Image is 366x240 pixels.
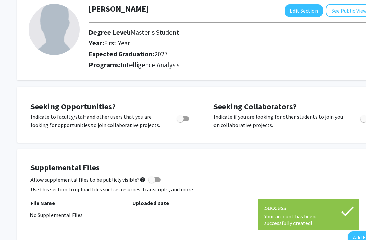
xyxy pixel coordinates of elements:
[121,60,179,69] span: Intelligence Analysis
[104,39,130,47] span: First Year
[89,50,320,58] h2: Expected Graduation:
[140,176,146,184] mat-icon: help
[130,28,179,36] span: Master's Student
[30,113,164,129] p: Indicate to faculty/staff and other users that you are looking for opportunities to join collabor...
[29,4,80,55] img: Profile Picture
[154,50,168,58] span: 2027
[5,209,29,235] iframe: Chat
[89,28,320,36] h2: Degree Level:
[30,200,55,206] b: File Name
[285,4,323,17] button: Edit Section
[174,113,193,123] div: Toggle
[213,101,297,112] span: Seeking Collaborators?
[264,213,352,226] div: Your account has been successfully created!
[89,4,149,14] h1: [PERSON_NAME]
[30,101,116,112] span: Seeking Opportunities?
[132,200,169,206] b: Uploaded Date
[89,39,320,47] h2: Year:
[264,203,352,213] div: Success
[30,176,146,184] span: Allow supplemental files to be publicly visible?
[213,113,347,129] p: Indicate if you are looking for other students to join you on collaborative projects.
